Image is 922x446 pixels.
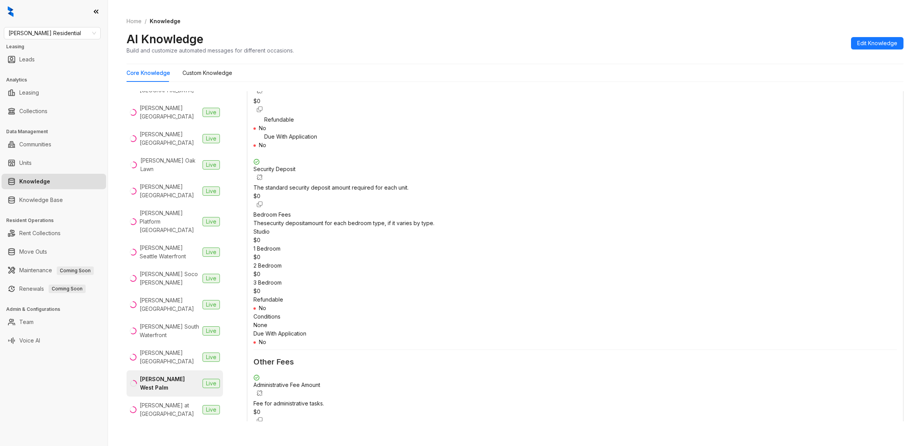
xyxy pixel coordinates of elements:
div: 2 Bedroom [253,261,897,270]
li: Leasing [2,85,106,100]
h3: Leasing [6,43,108,50]
a: Communities [19,137,51,152]
h2: AI Knowledge [127,32,203,46]
span: Knowledge [150,18,181,24]
button: Edit Knowledge [851,37,903,49]
div: [PERSON_NAME] [GEOGRAPHIC_DATA] [140,130,199,147]
li: Units [2,155,106,171]
span: Live [203,187,220,196]
div: Administrative Fee Amount [253,381,897,399]
h3: Analytics [6,76,108,83]
span: Live [203,248,220,257]
span: Live [203,160,220,170]
h3: Admin & Configurations [6,306,108,313]
span: Live [203,326,220,336]
div: Security Deposit [253,165,897,183]
a: Collections [19,103,47,119]
li: Team [2,314,106,330]
a: Home [125,17,143,25]
span: Live [203,274,220,283]
div: 3 Bedroom [253,278,897,287]
div: [PERSON_NAME] West Palm [140,375,199,392]
div: $ 0 [253,408,897,416]
div: $ 0 [253,253,897,261]
a: Rent Collections [19,226,61,241]
div: Bedroom Fees [253,210,897,219]
a: Leasing [19,85,39,100]
span: Other Fees [253,356,897,368]
div: Studio [253,227,897,236]
span: Live [203,300,220,309]
span: Live [203,405,220,414]
div: Due With Application [253,329,897,338]
div: $ 0 [253,287,897,295]
div: [PERSON_NAME] [GEOGRAPHIC_DATA] [140,296,199,313]
div: The standard security deposit amount required for each unit. [253,183,897,192]
div: [PERSON_NAME] at [GEOGRAPHIC_DATA] [140,401,199,418]
span: No [259,339,266,345]
div: Conditions [253,312,897,321]
li: Communities [2,137,106,152]
span: Live [203,134,220,143]
div: Core Knowledge [127,69,170,77]
img: logo [8,6,14,17]
div: None [253,321,897,329]
a: Units [19,155,32,171]
li: / [145,17,147,25]
a: RenewalsComing Soon [19,281,86,297]
div: $ 0 [253,192,897,200]
div: [PERSON_NAME] [GEOGRAPHIC_DATA] [140,349,199,366]
div: Refundable [253,295,897,304]
div: Build and customize automated messages for different occasions. [127,46,294,54]
li: Move Outs [2,244,106,259]
a: Leads [19,52,35,67]
a: Knowledge Base [19,192,63,208]
span: Live [203,108,220,117]
h3: Data Management [6,128,108,135]
div: The security deposit amount for each bedroom type, if it varies by type. [253,219,897,227]
span: No [259,305,266,311]
div: [PERSON_NAME] Platform [GEOGRAPHIC_DATA] [140,209,199,234]
a: Knowledge [19,174,50,189]
span: Live [203,379,220,388]
li: Leads [2,52,106,67]
a: Voice AI [19,333,40,348]
span: Live [203,353,220,362]
div: 1 Bedroom [253,244,897,253]
span: Live [203,217,220,226]
div: Custom Knowledge [182,69,232,77]
div: [PERSON_NAME] South Waterfront [140,322,199,339]
div: [PERSON_NAME][GEOGRAPHIC_DATA] [140,183,199,200]
div: Fee for administrative tasks. [253,399,897,408]
span: Griffis Residential [8,27,96,39]
span: No [259,142,266,148]
div: $ 0 [253,236,897,244]
span: No [259,125,266,131]
div: [PERSON_NAME] Oak Lawn [140,156,199,173]
li: Maintenance [2,263,106,278]
a: Team [19,314,34,330]
li: Voice AI [2,333,106,348]
li: Knowledge Base [2,192,106,208]
div: Refundable [264,115,897,124]
span: Coming Soon [49,285,86,293]
div: [PERSON_NAME] Seattle Waterfront [140,244,199,261]
li: Knowledge [2,174,106,189]
h3: Resident Operations [6,217,108,224]
div: $ 0 [253,270,897,278]
div: [PERSON_NAME] Soco [PERSON_NAME] [140,270,199,287]
div: $ 0 [253,97,897,105]
a: Move Outs [19,244,47,259]
div: Due With Application [264,132,897,141]
li: Renewals [2,281,106,297]
span: Coming Soon [57,266,94,275]
li: Collections [2,103,106,119]
li: Rent Collections [2,226,106,241]
div: [PERSON_NAME][GEOGRAPHIC_DATA] [140,104,199,121]
span: Edit Knowledge [857,39,897,47]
